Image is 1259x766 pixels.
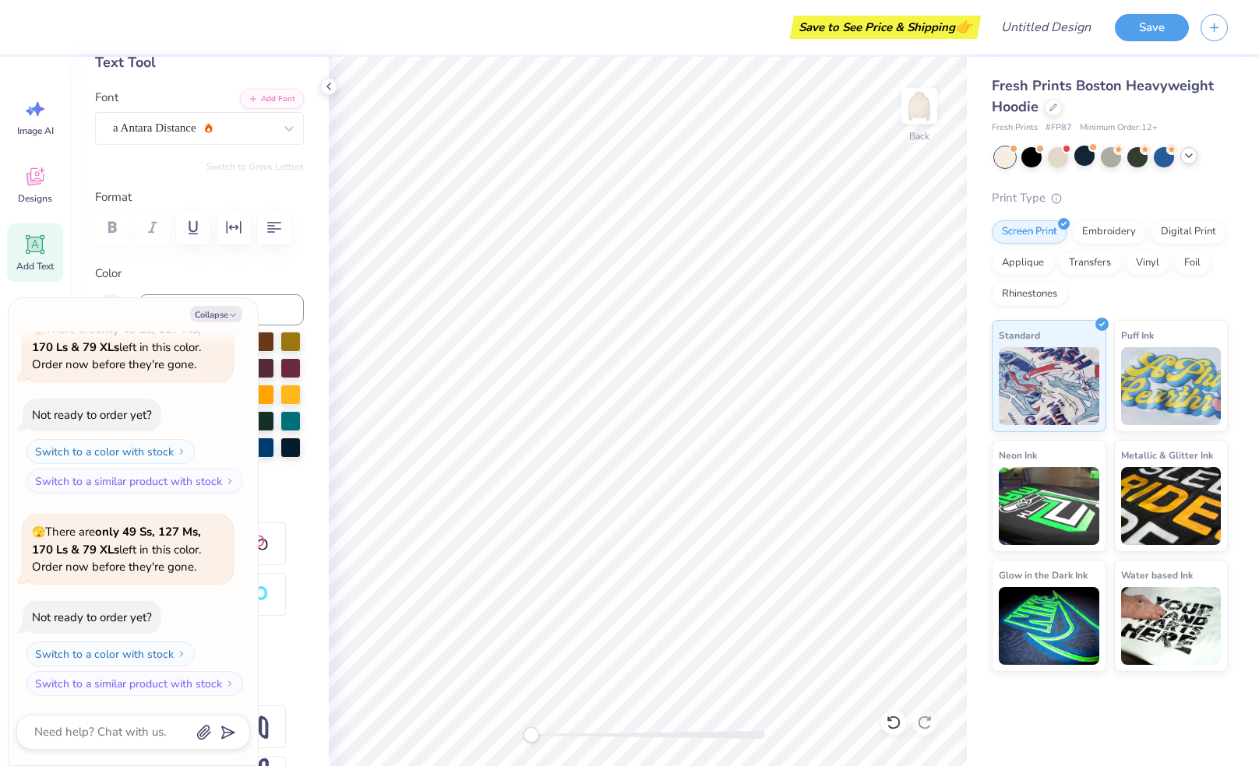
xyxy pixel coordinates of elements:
div: Foil [1174,251,1211,275]
span: There are left in this color. Order now before they're gone. [32,322,201,372]
img: Glow in the Dark Ink [999,587,1099,665]
img: Back [904,90,935,121]
div: Applique [992,251,1054,275]
span: Designs [18,192,52,205]
button: Save [1115,14,1189,41]
span: 🫣 [32,525,45,539]
span: Minimum Order: 12 + [1080,121,1158,135]
button: Collapse [190,306,242,322]
img: Water based Ink [1121,587,1222,665]
img: Switch to a similar product with stock [225,476,235,486]
span: Fresh Prints [992,121,1038,135]
span: 🫣 [32,322,45,337]
input: Untitled Design [989,12,1103,43]
span: Add Text [16,260,54,272]
span: Fresh Prints Boston Heavyweight Hoodie [992,76,1214,116]
span: Puff Ink [1121,327,1154,343]
button: Switch to a color with stock [26,439,195,464]
div: Screen Print [992,220,1067,244]
img: Metallic & Glitter Ink [1121,467,1222,545]
span: Glow in the Dark Ink [999,567,1088,583]
span: Metallic & Glitter Ink [1121,447,1213,463]
button: Switch to a similar product with stock [26,469,243,494]
strong: only 49 Ss, 127 Ms, 170 Ls & 79 XLs [32,322,201,355]
img: Switch to a similar product with stock [225,679,235,688]
div: Vinyl [1126,251,1169,275]
span: 👉 [955,17,972,36]
span: # FP87 [1046,121,1072,135]
img: Switch to a color with stock [177,447,186,456]
input: e.g. 7428 c [139,294,304,325]
span: There are left in this color. Order now before they're gone. [32,524,201,574]
label: Color [95,265,304,283]
div: Rhinestones [992,283,1067,306]
div: Embroidery [1072,220,1146,244]
img: Neon Ink [999,467,1099,545]
div: Not ready to order yet? [32,610,152,625]
img: Standard [999,347,1099,425]
div: Save to See Price & Shipping [794,16,977,39]
span: Standard [999,327,1040,343]
label: Font [95,89,118,107]
div: Text Tool [95,52,304,73]
div: Print Type [992,189,1228,207]
label: Format [95,188,304,206]
div: Accessibility label [524,727,539,743]
img: Puff Ink [1121,347,1222,425]
div: Not ready to order yet? [32,407,152,423]
span: Image AI [17,125,54,137]
div: Back [909,129,929,143]
div: Digital Print [1151,220,1226,244]
span: Water based Ink [1121,567,1193,583]
div: Transfers [1059,251,1121,275]
button: Switch to Greek Letters [206,160,304,173]
button: Switch to a color with stock [26,641,195,666]
strong: only 49 Ss, 127 Ms, 170 Ls & 79 XLs [32,524,201,557]
img: Switch to a color with stock [177,649,186,659]
button: Switch to a similar product with stock [26,671,243,696]
button: Add Font [240,89,304,109]
span: Neon Ink [999,447,1037,463]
